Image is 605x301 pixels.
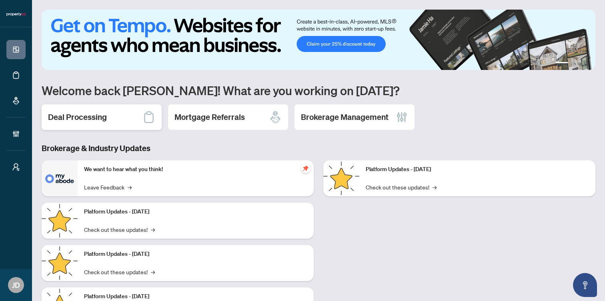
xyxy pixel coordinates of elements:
span: → [128,183,132,191]
button: Open asap [573,273,597,297]
p: Platform Updates - [DATE] [84,292,307,301]
img: Platform Updates - July 21, 2025 [42,245,78,281]
span: → [151,225,155,234]
button: 2 [571,62,575,65]
p: Platform Updates - [DATE] [366,165,589,174]
h2: Mortgage Referrals [174,112,245,123]
h2: Deal Processing [48,112,107,123]
button: 1 [555,62,568,65]
h3: Brokerage & Industry Updates [42,143,595,154]
a: Check out these updates!→ [366,183,437,191]
a: Leave Feedback→ [84,183,132,191]
img: Platform Updates - June 23, 2025 [323,160,359,196]
button: 3 [578,62,581,65]
span: user-switch [12,163,20,171]
img: logo [6,12,26,17]
span: pushpin [301,163,311,173]
img: Platform Updates - September 16, 2025 [42,203,78,239]
a: Check out these updates!→ [84,267,155,276]
p: We want to hear what you think! [84,165,307,174]
span: JD [12,279,20,291]
span: → [433,183,437,191]
h1: Welcome back [PERSON_NAME]! What are you working on [DATE]? [42,83,595,98]
p: Platform Updates - [DATE] [84,250,307,259]
img: Slide 0 [42,10,595,70]
a: Check out these updates!→ [84,225,155,234]
img: We want to hear what you think! [42,160,78,196]
p: Platform Updates - [DATE] [84,207,307,216]
h2: Brokerage Management [301,112,389,123]
span: → [151,267,155,276]
button: 4 [584,62,587,65]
